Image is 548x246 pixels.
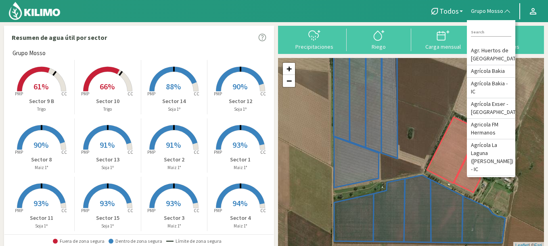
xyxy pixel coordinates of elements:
[147,91,155,97] tspan: PMP
[207,164,274,171] p: Maiz 1°
[207,223,274,229] p: Maiz 1°
[467,119,515,139] li: Agricola FM Hermanos
[260,91,266,97] tspan: CC
[411,29,476,50] button: Carga mensual
[414,44,473,50] div: Carga mensual
[75,155,140,164] p: Sector 13
[467,78,515,98] li: Agrícola Bakia - IC
[166,140,181,150] span: 91%
[232,140,247,150] span: 93%
[33,198,48,208] span: 93%
[147,208,155,213] tspan: PMP
[15,149,23,155] tspan: PMP
[214,208,222,213] tspan: PMP
[13,49,46,58] span: Grupo Mosso
[467,98,515,119] li: Agrícola Exser - [GEOGRAPHIC_DATA]
[166,81,181,91] span: 88%
[207,214,274,222] p: Sector 4
[141,97,207,105] p: Sector 14
[100,198,115,208] span: 93%
[232,198,247,208] span: 94%
[8,214,74,222] p: Sector 11
[53,238,105,244] span: Fuera de zona segura
[61,149,67,155] tspan: CC
[8,155,74,164] p: Sector 8
[8,164,74,171] p: Maiz 1°
[12,33,107,42] p: Resumen de agua útil por sector
[75,97,140,105] p: Sector 10
[8,223,74,229] p: Soja 1º
[282,29,347,50] button: Precipitaciones
[33,140,48,150] span: 90%
[283,63,295,75] a: Zoom in
[128,208,133,213] tspan: CC
[194,149,199,155] tspan: CC
[141,214,207,222] p: Sector 3
[467,45,515,65] li: Agr. Huertos de [GEOGRAPHIC_DATA]
[15,91,23,97] tspan: PMP
[347,29,411,50] button: Riego
[467,65,515,78] li: Agrícola Bakia
[75,106,140,113] p: Trigo
[8,1,61,21] img: Kilimo
[81,91,89,97] tspan: PMP
[147,149,155,155] tspan: PMP
[232,81,247,91] span: 90%
[467,139,515,176] li: Agrícola La Laguna ([PERSON_NAME]) - IC
[284,44,344,50] div: Precipitaciones
[471,7,503,15] span: Grupo Mosso
[283,75,295,87] a: Zoom out
[194,208,199,213] tspan: CC
[214,149,222,155] tspan: PMP
[467,2,515,20] button: Grupo Mosso
[81,149,89,155] tspan: PMP
[207,106,274,113] p: Soja 1º
[128,91,133,97] tspan: CC
[75,223,140,229] p: Soja 1º
[128,149,133,155] tspan: CC
[100,81,115,91] span: 66%
[81,208,89,213] tspan: PMP
[61,208,67,213] tspan: CC
[467,176,515,205] li: Agrícola Santa Magdalena (E. Ovalle) - IC
[141,155,207,164] p: Sector 2
[260,149,266,155] tspan: CC
[8,97,74,105] p: Sector 9 B
[141,164,207,171] p: Maiz 1°
[349,44,409,50] div: Riego
[207,97,274,105] p: Sector 12
[33,81,48,91] span: 61%
[141,223,207,229] p: Maiz 1°
[141,106,207,113] p: Soja 1º
[61,91,67,97] tspan: CC
[439,7,459,15] span: Todos
[109,238,162,244] span: Dentro de zona segura
[214,91,222,97] tspan: PMP
[15,208,23,213] tspan: PMP
[8,106,74,113] p: Trigo
[75,214,140,222] p: Sector 15
[260,208,266,213] tspan: CC
[166,238,222,244] span: Límite de zona segura
[100,140,115,150] span: 91%
[207,155,274,164] p: Sector 1
[166,198,181,208] span: 93%
[194,91,199,97] tspan: CC
[75,164,140,171] p: Soja 1º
